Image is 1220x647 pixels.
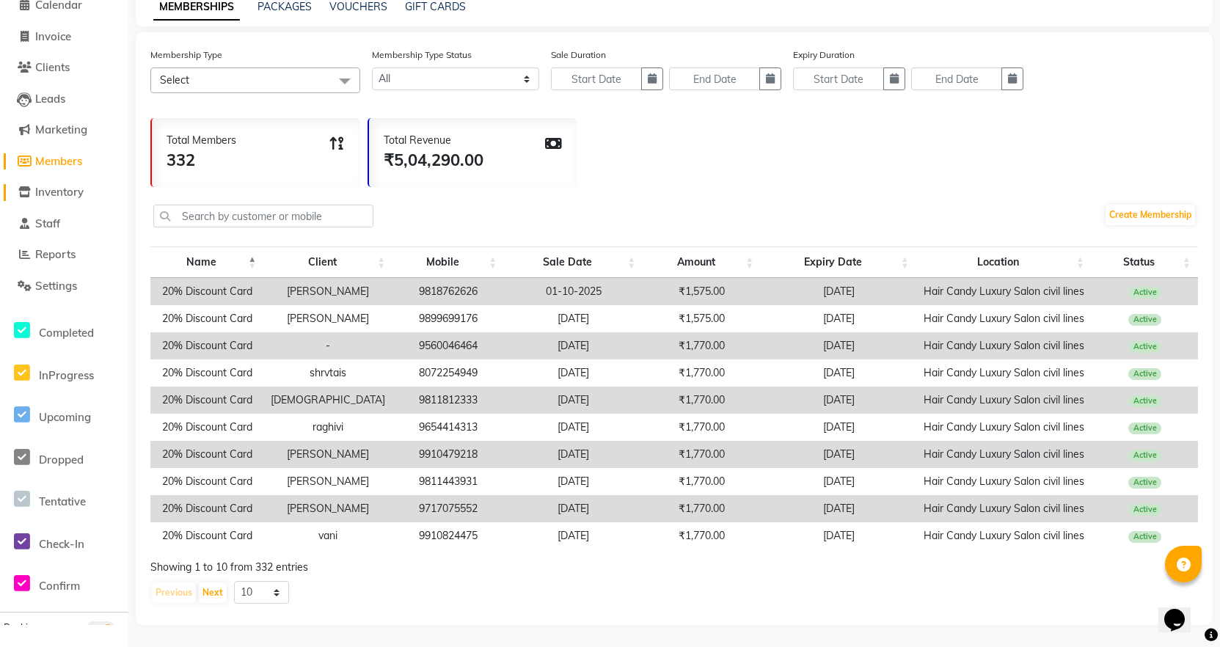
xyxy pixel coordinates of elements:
[199,582,227,603] button: Next
[643,332,761,359] td: ₹1,770.00
[167,133,236,148] div: Total Members
[263,495,392,522] td: [PERSON_NAME]
[643,278,761,305] td: ₹1,575.00
[150,414,263,441] td: 20% Discount Card
[504,332,643,359] td: [DATE]
[39,410,91,424] span: Upcoming
[263,246,392,278] th: Client: activate to sort column ascending
[643,522,761,549] td: ₹1,770.00
[761,441,916,468] td: [DATE]
[35,123,87,136] span: Marketing
[643,468,761,495] td: ₹1,770.00
[392,387,504,414] td: 9811812333
[392,522,504,549] td: 9910824475
[761,305,916,332] td: [DATE]
[911,67,1002,90] input: End Date
[39,453,84,467] span: Dropped
[150,305,263,332] td: 20% Discount Card
[167,148,236,172] div: 332
[4,621,44,633] span: Bookings
[793,67,884,90] input: Start Date
[150,278,263,305] td: 20% Discount Card
[35,29,71,43] span: Invoice
[384,148,483,172] div: ₹5,04,290.00
[4,153,125,170] a: Members
[1128,341,1161,353] span: Active
[392,278,504,305] td: 9818762626
[643,246,761,278] th: Amount: activate to sort column ascending
[372,48,472,62] label: Membership Type Status
[392,359,504,387] td: 8072254949
[263,522,392,549] td: vani
[643,495,761,522] td: ₹1,770.00
[504,414,643,441] td: [DATE]
[263,332,392,359] td: -
[39,368,94,382] span: InProgress
[916,278,1092,305] td: Hair Candy Luxury Salon civil lines
[392,332,504,359] td: 9560046464
[916,246,1092,278] th: Location: activate to sort column ascending
[263,414,392,441] td: raghivi
[504,278,643,305] td: 01-10-2025
[152,582,196,603] button: Previous
[504,468,643,495] td: [DATE]
[263,441,392,468] td: [PERSON_NAME]
[643,387,761,414] td: ₹1,770.00
[916,495,1092,522] td: Hair Candy Luxury Salon civil lines
[4,246,125,263] a: Reports
[643,359,761,387] td: ₹1,770.00
[916,387,1092,414] td: Hair Candy Luxury Salon civil lines
[35,216,60,230] span: Staff
[504,441,643,468] td: [DATE]
[504,305,643,332] td: [DATE]
[761,359,916,387] td: [DATE]
[643,414,761,441] td: ₹1,770.00
[551,67,642,90] input: Start Date
[1128,531,1161,543] span: Active
[39,537,84,551] span: Check-In
[35,279,77,293] span: Settings
[150,468,263,495] td: 20% Discount Card
[4,29,125,45] a: Invoice
[793,48,855,62] label: Expiry Duration
[1128,477,1161,489] span: Active
[263,278,392,305] td: [PERSON_NAME]
[392,246,504,278] th: Mobile: activate to sort column ascending
[916,332,1092,359] td: Hair Candy Luxury Salon civil lines
[761,414,916,441] td: [DATE]
[160,73,189,87] span: Select
[761,246,916,278] th: Expiry Date: activate to sort column ascending
[150,48,222,62] label: Membership Type
[504,387,643,414] td: [DATE]
[761,468,916,495] td: [DATE]
[916,359,1092,387] td: Hair Candy Luxury Salon civil lines
[504,522,643,549] td: [DATE]
[1128,287,1161,299] span: Active
[4,91,125,108] a: Leads
[1128,368,1161,380] span: Active
[150,387,263,414] td: 20% Discount Card
[263,387,392,414] td: [DEMOGRAPHIC_DATA]
[1092,246,1198,278] th: Status: activate to sort column ascending
[35,247,76,261] span: Reports
[39,326,94,340] span: Completed
[551,48,606,62] label: Sale Duration
[1128,395,1161,407] span: Active
[643,441,761,468] td: ₹1,770.00
[263,468,392,495] td: [PERSON_NAME]
[392,414,504,441] td: 9654414313
[392,305,504,332] td: 9899699176
[4,59,125,76] a: Clients
[150,441,263,468] td: 20% Discount Card
[1158,588,1205,632] iframe: chat widget
[916,305,1092,332] td: Hair Candy Luxury Salon civil lines
[1128,423,1161,434] span: Active
[35,92,65,106] span: Leads
[1128,314,1161,326] span: Active
[35,185,84,199] span: Inventory
[150,495,263,522] td: 20% Discount Card
[4,278,125,295] a: Settings
[916,414,1092,441] td: Hair Candy Luxury Salon civil lines
[263,359,392,387] td: shrvtais
[761,332,916,359] td: [DATE]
